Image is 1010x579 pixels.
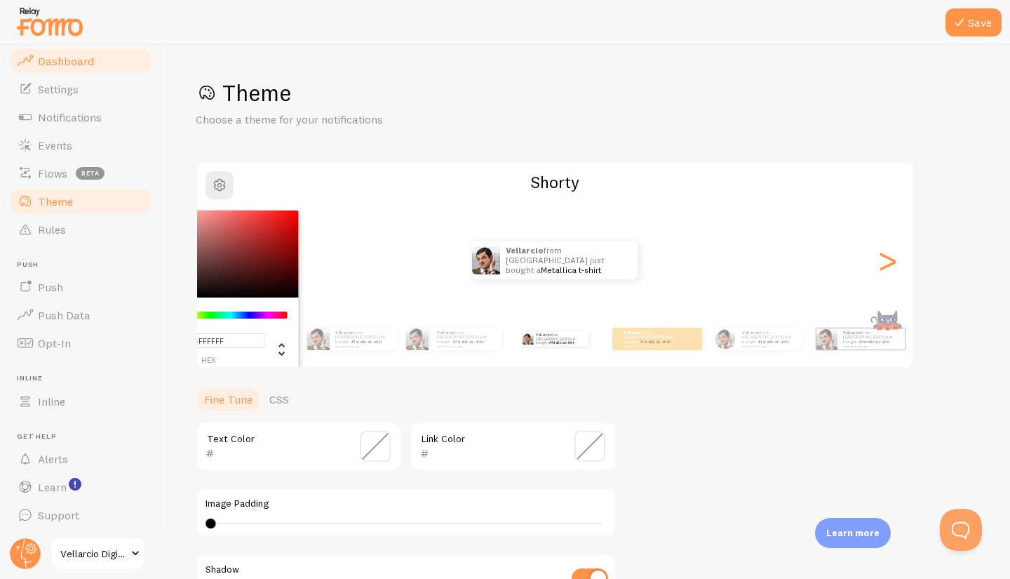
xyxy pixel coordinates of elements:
[38,308,90,322] span: Push Data
[8,387,153,415] a: Inline
[38,452,68,466] span: Alerts
[879,210,896,311] div: Next slide
[860,339,890,345] a: Metallica t-shirt
[536,331,583,347] p: from [GEOGRAPHIC_DATA] just bought a
[38,166,67,180] span: Flows
[38,194,73,208] span: Theme
[17,260,153,269] span: Push
[472,246,500,274] img: Fomo
[265,333,288,365] div: Change another color definition
[206,498,607,510] label: Image Padding
[8,329,153,357] a: Opt-In
[214,210,231,311] div: Previous slide
[506,245,544,255] strong: vellarcio
[335,345,390,347] small: about 4 minutes ago
[550,340,574,345] a: Metallica t-shirt
[335,330,391,347] p: from [GEOGRAPHIC_DATA] just bought a
[38,508,79,522] span: Support
[8,159,153,187] a: Flows beta
[141,211,299,373] div: Chrome color picker
[38,336,71,350] span: Opt-In
[8,301,153,329] a: Push Data
[335,330,353,335] strong: vellarcio
[15,4,85,39] img: fomo-relay-logo-orange.svg
[843,330,861,335] strong: vellarcio
[742,330,760,335] strong: vellarcio
[742,345,797,347] small: about 4 minutes ago
[196,112,532,128] p: Choose a theme for your notifications
[816,328,837,350] img: Fomo
[307,328,330,350] img: Fomo
[38,222,66,237] span: Rules
[17,432,153,441] span: Get Help
[454,339,484,345] a: Metallica t-shirt
[197,171,913,193] h2: Shorty
[38,82,79,96] span: Settings
[715,328,735,349] img: Fomo
[536,333,551,337] strong: vellarcio
[17,374,153,383] span: Inline
[843,345,898,347] small: about 4 minutes ago
[437,330,455,335] strong: vellarcio
[437,345,494,347] small: about 4 minutes ago
[8,187,153,215] a: Theme
[522,333,533,345] img: Fomo
[38,280,63,294] span: Push
[8,473,153,501] a: Learn
[506,241,624,279] p: from [GEOGRAPHIC_DATA] just bought a
[8,273,153,301] a: Push
[8,215,153,244] a: Rules
[8,47,153,75] a: Dashboard
[69,478,81,491] svg: <p>Watch New Feature Tutorials!</p>
[640,339,671,345] a: Metallica t-shirt
[8,501,153,529] a: Support
[624,330,642,335] strong: vellarcio
[38,54,94,68] span: Dashboard
[352,339,382,345] a: Metallica t-shirt
[843,330,899,347] p: from [GEOGRAPHIC_DATA] just bought a
[38,110,102,124] span: Notifications
[38,480,67,494] span: Learn
[624,345,678,347] small: about 4 minutes ago
[50,537,145,571] a: Vellarcio Digital
[406,328,429,350] img: Fomo
[815,518,891,548] div: Learn more
[8,445,153,473] a: Alerts
[826,526,880,540] p: Learn more
[76,167,105,180] span: beta
[940,509,982,551] iframe: Help Scout Beacon - Open
[437,330,496,347] p: from [GEOGRAPHIC_DATA] just bought a
[8,131,153,159] a: Events
[541,265,601,275] a: Metallica t-shirt
[196,385,261,413] a: Fine Tune
[759,339,789,345] a: Metallica t-shirt
[8,103,153,131] a: Notifications
[742,330,798,347] p: from [GEOGRAPHIC_DATA] just bought a
[152,357,265,364] span: hex
[38,138,72,152] span: Events
[8,75,153,103] a: Settings
[196,79,976,107] h1: Theme
[624,330,680,347] p: from [GEOGRAPHIC_DATA] just bought a
[60,545,127,562] span: Vellarcio Digital
[38,394,65,408] span: Inline
[261,385,297,413] a: CSS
